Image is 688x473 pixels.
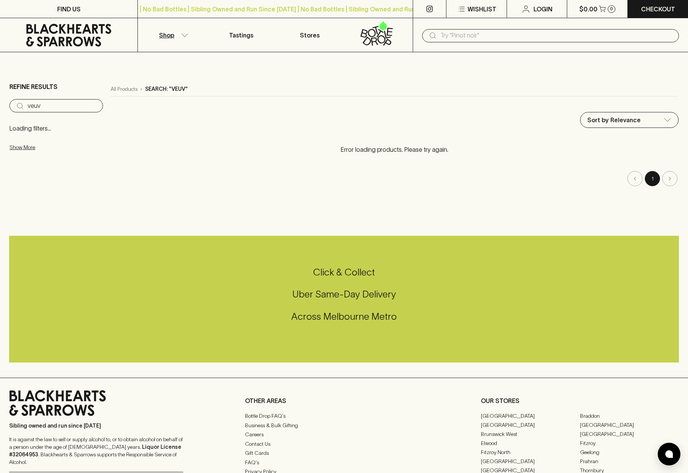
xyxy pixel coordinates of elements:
[481,429,580,439] a: Brunswick West
[300,31,320,40] p: Stores
[481,457,580,466] a: [GEOGRAPHIC_DATA]
[587,115,641,124] p: Sort by Relevance
[579,5,598,14] p: $0.00
[580,439,679,448] a: Fitzroy
[534,5,552,14] p: Login
[9,266,679,279] h5: Click & Collect
[440,30,673,42] input: Try "Pinot noir"
[229,31,253,40] p: Tastings
[9,310,679,323] h5: Across Melbourne Metro
[245,412,443,421] a: Bottle Drop FAQ's
[580,411,679,420] a: Braddon
[481,439,580,448] a: Elwood
[245,396,443,405] p: OTHER AREAS
[468,5,496,14] p: Wishlist
[645,171,660,186] button: page 1
[28,100,97,112] input: Try “Pinot noir”
[481,420,580,429] a: [GEOGRAPHIC_DATA]
[580,448,679,457] a: Geelong
[245,458,443,467] a: FAQ's
[57,5,81,14] p: FIND US
[9,436,183,466] p: It is against the law to sell or supply alcohol to, or to obtain alcohol on behalf of a person un...
[580,420,679,429] a: [GEOGRAPHIC_DATA]
[111,137,679,162] p: Error loading products. Please try again.
[9,288,679,300] h5: Uber Same-Day Delivery
[580,429,679,439] a: [GEOGRAPHIC_DATA]
[245,421,443,430] a: Business & Bulk Gifting
[111,171,679,186] nav: pagination navigation
[9,124,103,133] p: Loading filters...
[580,112,678,128] div: Sort by Relevance
[138,18,206,52] button: Shop
[245,439,443,448] a: Contact Us
[610,7,613,11] p: 0
[140,85,142,93] p: ›
[245,430,443,439] a: Careers
[245,449,443,458] a: Gift Cards
[481,396,679,405] p: OUR STORES
[481,411,580,420] a: [GEOGRAPHIC_DATA]
[641,5,675,14] p: Checkout
[145,85,188,93] p: Search: "veuv"
[9,140,109,155] button: Show More
[275,18,344,52] a: Stores
[9,82,58,91] p: Refine Results
[580,457,679,466] a: Prahran
[9,236,679,363] div: Call to action block
[481,448,580,457] a: Fitzroy North
[159,31,174,40] p: Shop
[9,422,183,429] p: Sibling owned and run since [DATE]
[207,18,275,52] a: Tastings
[665,450,673,458] img: bubble-icon
[111,85,137,93] a: All Products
